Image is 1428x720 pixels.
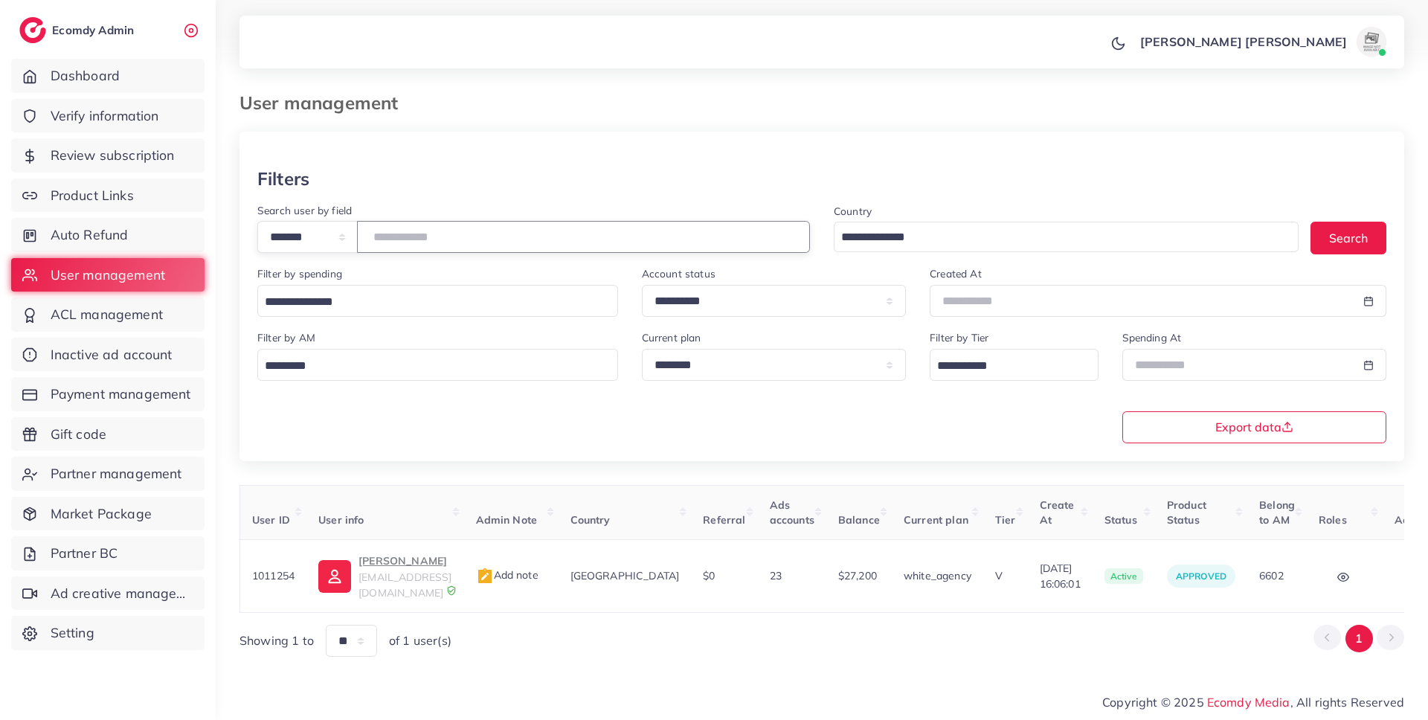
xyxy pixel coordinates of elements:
span: Partner management [51,464,182,483]
span: User ID [252,513,290,527]
span: of 1 user(s) [389,632,451,649]
div: Search for option [257,349,618,381]
span: V [995,569,1003,582]
span: 6602 [1259,569,1284,582]
label: Country [834,204,872,219]
span: Belong to AM [1259,498,1295,527]
div: Search for option [257,285,618,317]
span: ACL management [51,305,163,324]
a: Inactive ad account [11,338,205,372]
span: Status [1104,513,1137,527]
span: Gift code [51,425,106,444]
a: [PERSON_NAME] [PERSON_NAME]avatar [1132,27,1392,57]
a: User management [11,258,205,292]
h3: Filters [257,168,309,190]
span: Balance [838,513,880,527]
a: [PERSON_NAME][EMAIL_ADDRESS][DOMAIN_NAME] [318,552,451,600]
a: Auto Refund [11,218,205,252]
label: Current plan [642,330,701,345]
span: Referral [703,513,745,527]
a: Ad creative management [11,576,205,611]
span: 1011254 [252,569,295,582]
a: logoEcomdy Admin [19,17,138,43]
a: Partner BC [11,536,205,570]
span: Country [570,513,611,527]
input: Search for option [260,355,599,378]
span: Admin Note [476,513,538,527]
label: Filter by Tier [930,330,988,345]
a: Gift code [11,417,205,451]
img: admin_note.cdd0b510.svg [476,568,494,585]
span: $27,200 [838,569,877,582]
label: Search user by field [257,203,352,218]
label: Created At [930,266,982,281]
img: avatar [1357,27,1386,57]
span: approved [1176,570,1226,582]
button: Export data [1122,411,1387,443]
span: 23 [770,569,782,582]
span: $0 [703,569,715,582]
span: User info [318,513,364,527]
label: Filter by AM [257,330,315,345]
span: Ads accounts [770,498,814,527]
span: active [1104,568,1143,585]
ul: Pagination [1313,625,1404,652]
a: Product Links [11,179,205,213]
a: Payment management [11,377,205,411]
span: Setting [51,623,94,643]
span: Product Links [51,186,134,205]
label: Spending At [1122,330,1182,345]
a: Partner management [11,457,205,491]
span: Tier [995,513,1016,527]
input: Search for option [260,291,599,314]
a: Review subscription [11,138,205,173]
label: Account status [642,266,715,281]
img: 9CAL8B2pu8EFxCJHYAAAAldEVYdGRhdGU6Y3JlYXRlADIwMjItMTItMDlUMDQ6NTg6MzkrMDA6MDBXSlgLAAAAJXRFWHRkYXR... [446,585,457,596]
span: Showing 1 to [239,632,314,649]
input: Search for option [836,226,1279,249]
button: Search [1310,222,1386,254]
span: , All rights Reserved [1290,693,1404,711]
span: [EMAIL_ADDRESS][DOMAIN_NAME] [358,570,451,599]
input: Search for option [932,355,1078,378]
span: [GEOGRAPHIC_DATA] [570,569,680,582]
span: Copyright © 2025 [1102,693,1404,711]
a: Ecomdy Media [1207,695,1290,710]
span: Verify information [51,106,159,126]
h3: User management [239,92,410,114]
a: Dashboard [11,59,205,93]
img: logo [19,17,46,43]
a: Setting [11,616,205,650]
p: [PERSON_NAME] [358,552,451,570]
label: Filter by spending [257,266,342,281]
a: ACL management [11,298,205,332]
span: Payment management [51,385,191,404]
span: Add note [476,568,538,582]
span: white_agency [904,569,971,582]
span: Product Status [1167,498,1206,527]
span: Market Package [51,504,152,524]
span: Current plan [904,513,968,527]
img: ic-user-info.36bf1079.svg [318,560,351,593]
span: Dashboard [51,66,120,86]
a: Market Package [11,497,205,531]
span: Roles [1319,513,1347,527]
span: Inactive ad account [51,345,173,364]
span: Review subscription [51,146,175,165]
h2: Ecomdy Admin [52,23,138,37]
span: Partner BC [51,544,118,563]
span: Auto Refund [51,225,129,245]
span: [DATE] 16:06:01 [1040,561,1081,591]
div: Search for option [834,222,1299,252]
p: [PERSON_NAME] [PERSON_NAME] [1140,33,1347,51]
span: Ad creative management [51,584,193,603]
span: Export data [1215,421,1293,433]
button: Go to page 1 [1345,625,1373,652]
a: Verify information [11,99,205,133]
span: Create At [1040,498,1075,527]
span: User management [51,266,165,285]
div: Search for option [930,349,1098,381]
